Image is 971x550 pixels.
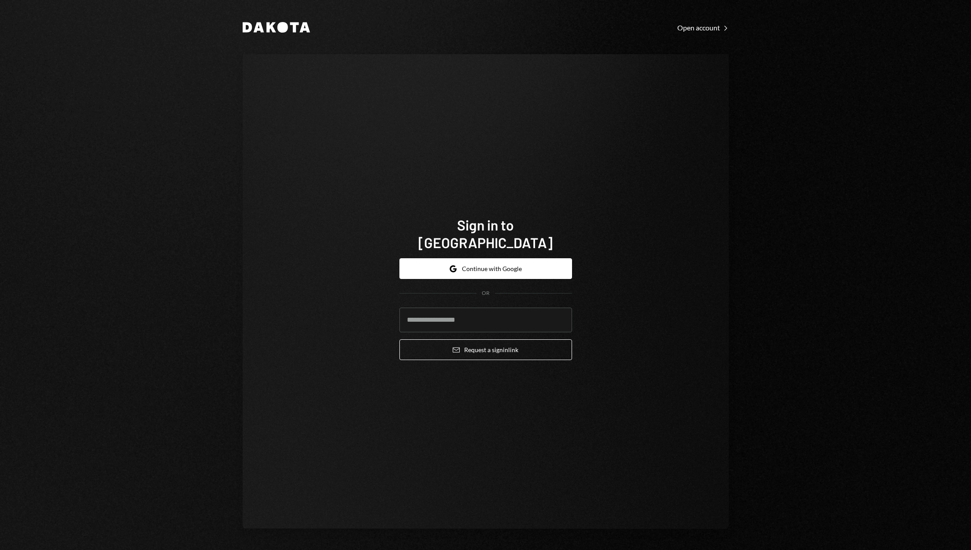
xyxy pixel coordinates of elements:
[399,258,572,279] button: Continue with Google
[677,22,729,32] a: Open account
[399,216,572,251] h1: Sign in to [GEOGRAPHIC_DATA]
[399,339,572,360] button: Request a signinlink
[677,23,729,32] div: Open account
[482,290,490,297] div: OR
